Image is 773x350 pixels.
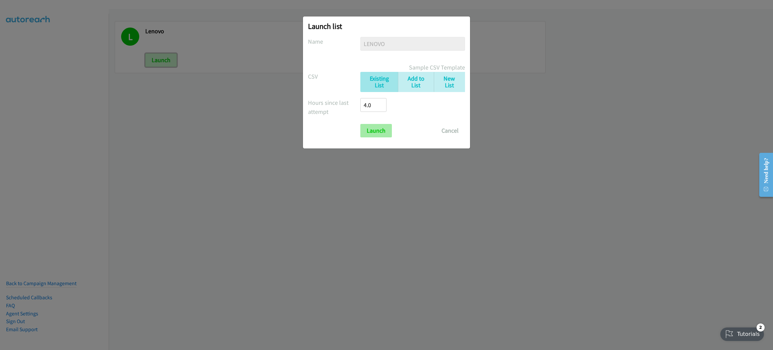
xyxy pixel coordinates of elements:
button: Cancel [435,124,465,137]
a: Existing List [360,72,398,92]
label: CSV [308,72,360,81]
a: New List [434,72,465,92]
label: Hours since last attempt [308,98,360,116]
iframe: Resource Center [754,148,773,202]
a: Add to List [398,72,434,92]
label: Name [308,37,360,46]
input: Launch [360,124,392,137]
h2: Launch list [308,21,465,31]
a: Sample CSV Template [409,63,465,72]
iframe: Checklist [716,321,768,345]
